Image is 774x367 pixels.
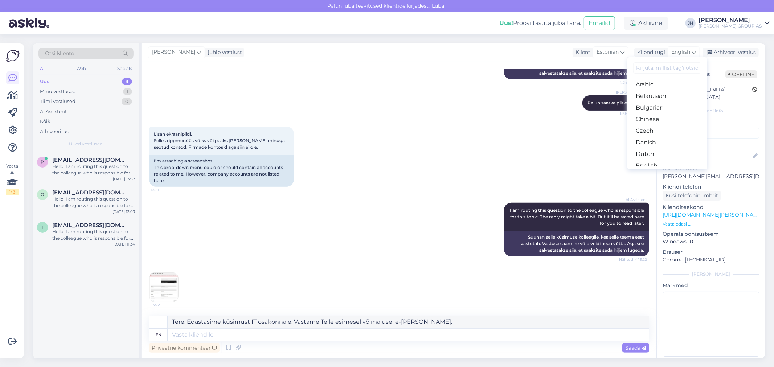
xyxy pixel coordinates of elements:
div: Tiimi vestlused [40,98,75,105]
span: p [41,159,44,165]
div: Aktiivne [624,17,668,30]
button: Emailid [584,16,615,30]
a: Danish [627,137,707,148]
input: Lisa nimi [663,152,751,160]
div: [PERSON_NAME] GROUP AS [699,23,762,29]
span: 13:21 [151,187,178,193]
div: Küsi telefoninumbrit [663,191,721,201]
img: Attachment [149,273,178,302]
div: Socials [116,64,134,73]
p: Kliendi email [663,165,759,173]
span: glbehitus@gmail.com [52,189,128,196]
div: All [38,64,47,73]
span: English [671,48,690,56]
div: Suunan selle küsimuse kolleegile, kes selle teema eest vastutab. Vastuse saamine võib veidi aega ... [504,231,649,256]
a: Arabic [627,79,707,90]
span: Uued vestlused [69,141,103,147]
div: [PERSON_NAME] [699,17,762,23]
div: Hello, I am routing this question to the colleague who is responsible for this topic. The reply m... [52,228,135,242]
a: Belarusian [627,90,707,102]
span: [PERSON_NAME] [152,48,195,56]
div: 1 / 3 [6,189,19,195]
div: 1 [123,88,132,95]
div: Web [75,64,88,73]
p: Brauser [663,248,759,256]
span: [PERSON_NAME] [616,90,647,95]
div: Kõik [40,118,50,125]
div: I'm attaching a screenshot. This drop-down menu could or should contain all accounts related to m... [149,155,294,187]
div: Privaatne kommentaar [149,343,220,353]
b: Uus! [499,20,513,26]
p: Märkmed [663,282,759,289]
span: Nähtud ✓ 13:22 [619,257,647,262]
span: Palun saatke pilt ekraanist [587,100,644,106]
span: Offline [725,70,757,78]
a: Bulgarian [627,102,707,114]
span: 13:22 [151,302,179,308]
span: I am routing this question to the colleague who is responsible for this topic. The reply might ta... [510,207,645,226]
div: Uus [40,78,49,85]
div: 3 [122,78,132,85]
div: [PERSON_NAME] [663,271,759,277]
p: Vaata edasi ... [663,221,759,227]
div: et [156,316,161,328]
div: Arhiveeri vestlus [703,48,759,57]
div: Klient [573,49,590,56]
span: Otsi kliente [45,50,74,57]
a: Dutch [627,148,707,160]
div: Vaata siia [6,163,19,195]
a: Chinese [627,114,707,125]
div: [DATE] 13:52 [113,176,135,182]
span: priit.issak@gmail.com [52,157,128,163]
div: en [156,329,162,341]
span: irinaozerova@gmail.com [52,222,128,228]
textarea: Tere. Edastasime küsimust IT osakonnale. Vastame Teile esimesel võimalusel e-[PERSON_NAME]. [168,316,649,328]
span: i [42,224,43,230]
a: English [627,160,707,172]
p: Kliendi nimi [663,141,759,149]
span: Luba [430,3,447,9]
div: JH [685,18,696,28]
div: juhib vestlust [205,49,242,56]
div: Klienditugi [634,49,665,56]
a: [PERSON_NAME][PERSON_NAME] GROUP AS [699,17,770,29]
div: [DATE] 11:34 [113,242,135,247]
span: Estonian [597,48,619,56]
p: Kliendi telefon [663,183,759,191]
p: [PERSON_NAME][EMAIL_ADDRESS][DOMAIN_NAME] [663,173,759,180]
img: Askly Logo [6,49,20,63]
input: Kirjuta, millist tag'i otsid [633,62,701,74]
div: Minu vestlused [40,88,76,95]
p: Chrome [TECHNICAL_ID] [663,256,759,264]
p: Windows 10 [663,238,759,246]
p: Klienditeekond [663,203,759,211]
div: [DATE] 13:03 [112,209,135,214]
div: Hello, I am routing this question to the colleague who is responsible for this topic. The reply m... [52,163,135,176]
span: Nähtud ✓ 11:46 [619,80,647,85]
p: Operatsioonisüsteem [663,230,759,238]
div: Proovi tasuta juba täna: [499,19,581,28]
a: Czech [627,125,707,137]
p: Kliendi tag'id [663,119,759,126]
span: Nähtud ✓ 12:51 [620,111,647,116]
a: [URL][DOMAIN_NAME][PERSON_NAME] [663,211,763,218]
div: 0 [122,98,132,105]
div: Arhiveeritud [40,128,70,135]
div: AI Assistent [40,108,67,115]
span: AI Assistent [620,197,647,202]
div: [GEOGRAPHIC_DATA], [GEOGRAPHIC_DATA] [665,86,752,101]
span: g [41,192,44,197]
input: Lisa tag [663,128,759,139]
div: Kliendi info [663,108,759,114]
div: Hello, I am routing this question to the colleague who is responsible for this topic. The reply m... [52,196,135,209]
span: Lisan ekraanipildi. Selles rippmenüüs võiks või peaks [PERSON_NAME] minuga seotud kontod. Firmade... [154,131,286,150]
span: Saada [625,345,646,351]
